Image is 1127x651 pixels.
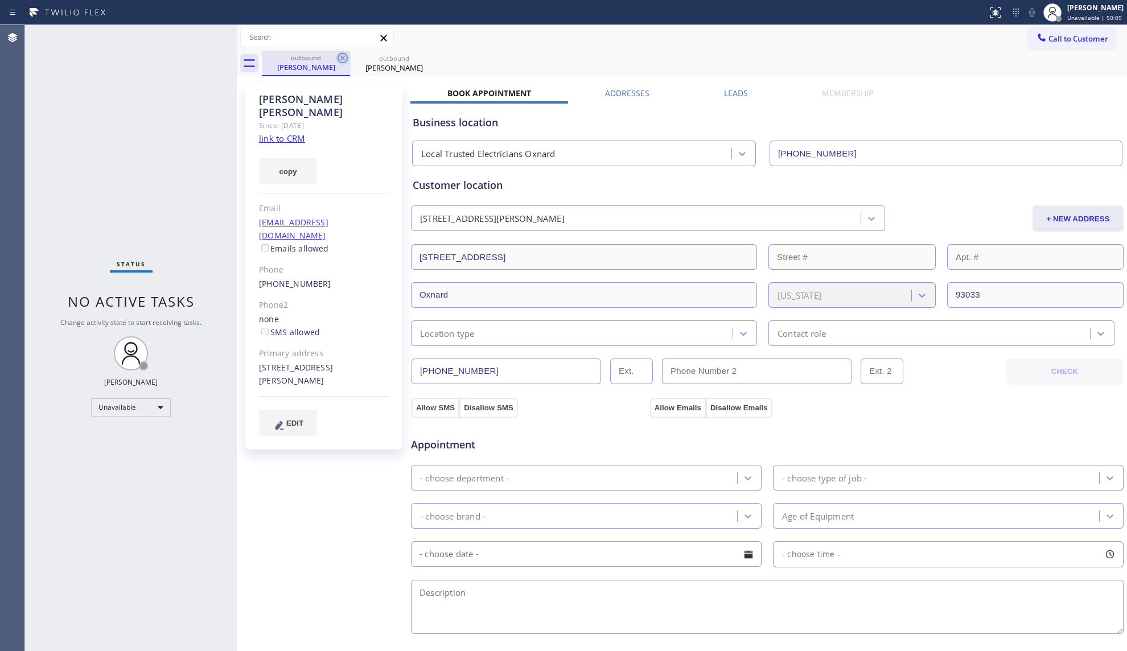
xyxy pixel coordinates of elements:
[411,541,762,567] input: - choose date -
[770,141,1122,166] input: Phone Number
[706,398,772,418] button: Disallow Emails
[263,51,349,75] div: Cuong Tran
[1024,5,1040,20] button: Mute
[68,292,195,311] span: No active tasks
[351,63,437,73] div: [PERSON_NAME]
[259,361,389,388] div: [STREET_ADDRESS][PERSON_NAME]
[822,88,873,98] label: Membership
[459,398,518,418] button: Disallow SMS
[413,115,1122,130] div: Business location
[259,299,389,312] div: Phone2
[421,147,556,160] div: Local Trusted Electricians Oxnard
[420,471,509,484] div: - choose department -
[259,202,389,215] div: Email
[60,318,201,327] span: Change activity state to start receiving tasks.
[861,359,903,384] input: Ext. 2
[420,327,475,340] div: Location type
[411,437,647,452] span: Appointment
[947,282,1124,308] input: ZIP
[261,244,269,252] input: Emails allowed
[610,359,653,384] input: Ext.
[447,88,531,98] label: Book Appointment
[351,51,437,76] div: Cuong Tran
[259,263,389,277] div: Phone
[724,88,748,98] label: Leads
[259,327,320,337] label: SMS allowed
[259,410,317,436] button: EDIT
[411,282,757,308] input: City
[782,509,854,522] div: Age of Equipment
[261,328,269,335] input: SMS allowed
[259,119,389,132] div: Since: [DATE]
[605,88,649,98] label: Addresses
[411,244,757,270] input: Address
[662,359,852,384] input: Phone Number 2
[778,327,826,340] div: Contact role
[420,212,565,225] div: [STREET_ADDRESS][PERSON_NAME]
[768,244,936,270] input: Street #
[1048,34,1108,44] span: Call to Customer
[1029,28,1116,50] button: Call to Customer
[420,509,486,522] div: - choose brand -
[351,54,437,63] div: outbound
[259,243,329,254] label: Emails allowed
[782,471,867,484] div: - choose type of job -
[241,28,393,47] input: Search
[1033,205,1124,232] button: + NEW ADDRESS
[259,278,331,289] a: [PHONE_NUMBER]
[104,377,158,387] div: [PERSON_NAME]
[286,419,303,427] span: EDIT
[1006,359,1123,385] button: CHECK
[1067,14,1122,22] span: Unavailable | 50:09
[782,549,840,559] span: - choose time -
[259,133,305,144] a: link to CRM
[413,178,1122,193] div: Customer location
[117,260,146,268] span: Status
[263,62,349,72] div: [PERSON_NAME]
[91,398,171,417] div: Unavailable
[259,347,389,360] div: Primary address
[259,217,328,241] a: [EMAIL_ADDRESS][DOMAIN_NAME]
[650,398,706,418] button: Allow Emails
[259,93,389,119] div: [PERSON_NAME] [PERSON_NAME]
[947,244,1124,270] input: Apt. #
[412,398,459,418] button: Allow SMS
[259,313,389,339] div: none
[259,158,317,184] button: copy
[412,359,601,384] input: Phone Number
[263,53,349,62] div: outbound
[1067,3,1124,13] div: [PERSON_NAME]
